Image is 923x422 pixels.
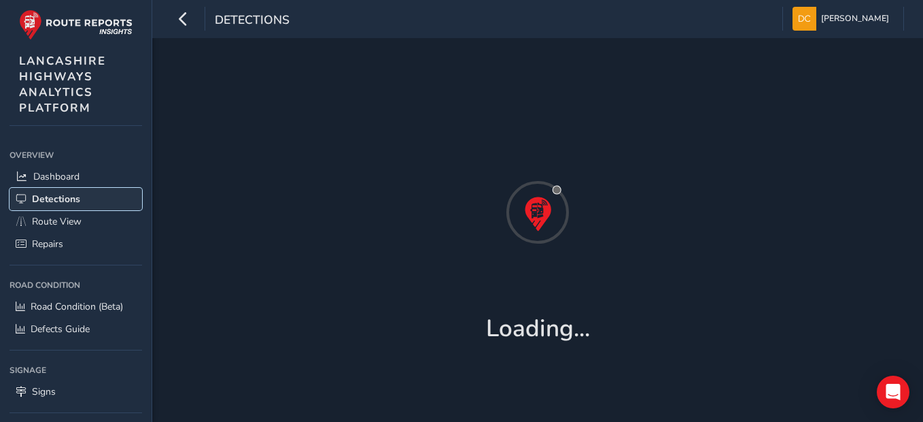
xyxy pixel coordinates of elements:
[19,10,133,40] img: rr logo
[10,318,142,340] a: Defects Guide
[10,210,142,233] a: Route View
[31,323,90,336] span: Defects Guide
[215,12,290,31] span: Detections
[10,295,142,318] a: Road Condition (Beta)
[32,215,82,228] span: Route View
[10,188,142,210] a: Detections
[10,233,142,255] a: Repairs
[32,385,56,398] span: Signs
[32,238,63,250] span: Repairs
[10,380,142,403] a: Signs
[10,275,142,295] div: Road Condition
[32,193,80,206] span: Detections
[486,314,590,343] h1: Loading...
[10,360,142,380] div: Signage
[10,165,142,188] a: Dashboard
[33,170,80,183] span: Dashboard
[793,7,894,31] button: [PERSON_NAME]
[19,53,106,116] span: LANCASHIRE HIGHWAYS ANALYTICS PLATFORM
[821,7,889,31] span: [PERSON_NAME]
[31,300,123,313] span: Road Condition (Beta)
[877,376,909,408] div: Open Intercom Messenger
[10,145,142,165] div: Overview
[793,7,816,31] img: diamond-layout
